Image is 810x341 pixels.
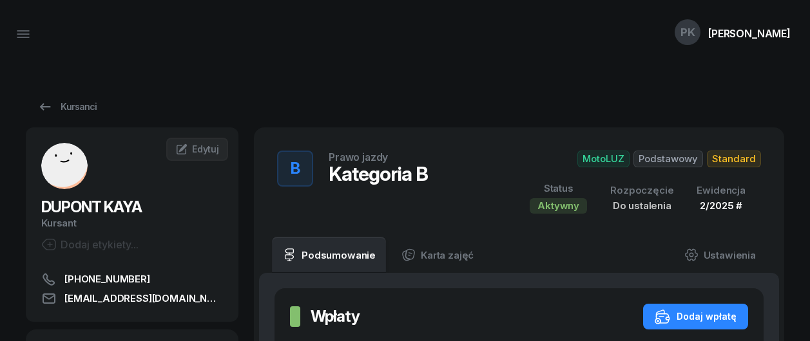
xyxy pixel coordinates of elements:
button: Dodaj wpłatę [643,304,748,329]
span: 2/2025 # [700,199,742,212]
span: PK [680,27,695,38]
a: Podsumowanie [272,237,386,273]
span: MotoLUZ [577,151,630,167]
div: B [285,156,305,181]
button: B [277,151,313,187]
a: Edytuj [166,138,228,161]
div: Status [530,183,587,194]
a: Kursanci [26,94,108,120]
a: Karta zajęć [391,237,484,273]
span: [PHONE_NUMBER] [64,272,150,287]
div: Rozpoczęcie [610,185,673,196]
button: Dodaj etykiety... [41,237,139,252]
div: Aktywny [530,198,587,214]
a: Ustawienia [674,237,766,273]
button: MotoLUZPodstawowyStandard [577,151,761,167]
div: Prawo jazdy [329,152,388,162]
div: [PERSON_NAME] [708,28,791,39]
div: Kategoria B [329,162,428,185]
div: Dodaj wpłatę [655,309,737,324]
span: Standard [707,151,761,167]
div: Kursanci [37,99,97,115]
span: Podstawowy [633,151,703,167]
a: [PHONE_NUMBER] [41,272,223,287]
h2: Wpłaty [311,306,360,327]
span: Do ustalenia [613,199,671,212]
span: [EMAIL_ADDRESS][DOMAIN_NAME] [64,291,223,306]
div: Ewidencja [697,185,746,196]
a: [EMAIL_ADDRESS][DOMAIN_NAME] [41,291,223,306]
div: Kursant [41,217,223,229]
span: Edytuj [192,143,219,154]
span: DUPONT KAYA [41,198,142,216]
